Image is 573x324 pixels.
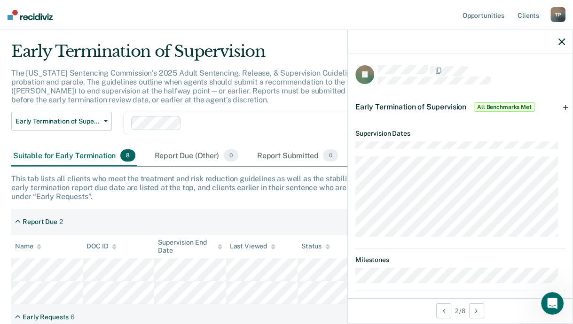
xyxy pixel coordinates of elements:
[86,242,117,250] div: DOC ID
[71,313,75,321] div: 6
[323,149,338,162] span: 0
[301,242,330,250] div: Status
[230,242,275,250] div: Last Viewed
[11,174,562,201] div: This tab lists all clients who meet the treatment and risk reduction guidelines as well as the st...
[541,292,564,315] iframe: Intercom live chat
[255,146,340,166] div: Report Submitted
[469,303,484,318] button: Next Opportunity
[23,313,69,321] div: Early Requests
[11,146,137,166] div: Suitable for Early Termination
[23,218,57,226] div: Report Due
[152,146,240,166] div: Report Due (Other)
[16,117,100,125] span: Early Termination of Supervision
[11,42,527,69] div: Early Termination of Supervision
[120,149,135,162] span: 8
[550,7,565,22] div: T P
[224,149,238,162] span: 0
[158,239,222,255] div: Supervision End Date
[59,218,63,226] div: 2
[474,102,535,112] span: All Benchmarks Met
[348,298,573,323] div: 2 / 8
[348,92,573,122] div: Early Termination of SupervisionAll Benchmarks Met
[15,242,41,250] div: Name
[436,303,451,318] button: Previous Opportunity
[8,10,53,20] img: Recidiviz
[355,102,466,111] span: Early Termination of Supervision
[11,69,516,105] p: The [US_STATE] Sentencing Commission’s 2025 Adult Sentencing, Release, & Supervision Guidelines e...
[355,130,565,138] dt: Supervision Dates
[355,256,565,264] dt: Milestones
